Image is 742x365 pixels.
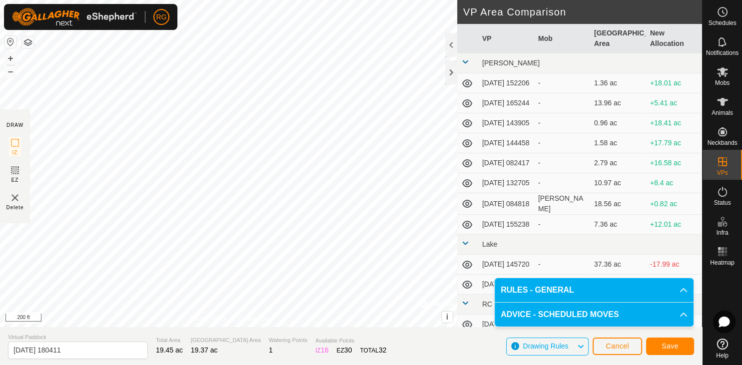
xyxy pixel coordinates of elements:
[191,336,261,345] span: [GEOGRAPHIC_DATA] Area
[710,260,735,266] span: Heatmap
[646,153,702,173] td: +16.58 ac
[156,346,183,354] span: 19.45 ac
[4,36,16,48] button: Reset Map
[590,173,646,193] td: 10.97 ac
[12,8,137,26] img: Gallagher Logo
[590,113,646,133] td: 0.96 ac
[4,65,16,77] button: –
[590,275,646,295] td: 8.35 ac
[156,336,183,345] span: Total Area
[590,255,646,275] td: 37.36 ac
[646,173,702,193] td: +8.4 ac
[590,73,646,93] td: 1.36 ac
[538,193,586,214] div: [PERSON_NAME]
[646,275,702,295] td: +11.02 ac
[590,153,646,173] td: 2.79 ac
[646,338,694,355] button: Save
[707,140,737,146] span: Neckbands
[538,138,586,148] div: -
[646,24,702,53] th: New Allocation
[715,80,730,86] span: Mobs
[6,121,23,129] div: DRAW
[708,20,736,26] span: Schedules
[538,259,586,270] div: -
[478,73,534,93] td: [DATE] 152206
[321,346,329,354] span: 16
[590,133,646,153] td: 1.58 ac
[344,346,352,354] span: 30
[662,342,679,350] span: Save
[646,73,702,93] td: +18.01 ac
[478,173,534,193] td: [DATE] 132705
[189,314,226,323] a: Privacy Policy
[11,176,19,184] span: EZ
[9,192,21,204] img: VP
[446,313,448,321] span: i
[482,240,497,248] span: Lake
[269,346,273,354] span: 1
[478,215,534,235] td: [DATE] 155238
[501,284,574,296] span: RULES - GENERAL
[716,230,728,236] span: Infra
[8,333,148,342] span: Virtual Paddock
[717,170,728,176] span: VPs
[590,93,646,113] td: 13.96 ac
[360,345,386,356] div: TOTAL
[593,338,642,355] button: Cancel
[478,275,534,295] td: [DATE] 150653
[646,215,702,235] td: +12.01 ac
[482,300,492,308] span: RC
[646,255,702,275] td: -17.99 ac
[716,353,729,359] span: Help
[538,158,586,168] div: -
[191,346,218,354] span: 19.37 ac
[538,78,586,88] div: -
[501,309,619,321] span: ADVICE - SCHEDULED MOVES
[646,113,702,133] td: +18.41 ac
[538,118,586,128] div: -
[478,193,534,215] td: [DATE] 084818
[6,204,24,211] span: Delete
[590,215,646,235] td: 7.36 ac
[478,93,534,113] td: [DATE] 165244
[336,345,352,356] div: EZ
[315,337,386,345] span: Available Points
[478,315,534,335] td: [DATE] 133007
[712,110,733,116] span: Animals
[478,113,534,133] td: [DATE] 143905
[442,312,453,323] button: i
[269,336,307,345] span: Watering Points
[538,219,586,230] div: -
[156,12,167,22] span: RG
[646,133,702,153] td: +17.79 ac
[315,345,328,356] div: IZ
[646,93,702,113] td: +5.41 ac
[12,149,18,156] span: IZ
[482,59,540,67] span: [PERSON_NAME]
[703,335,742,363] a: Help
[606,342,629,350] span: Cancel
[463,6,702,18] h2: VP Area Comparison
[22,36,34,48] button: Map Layers
[523,342,568,350] span: Drawing Rules
[534,24,590,53] th: Mob
[495,278,694,302] p-accordion-header: RULES - GENERAL
[379,346,387,354] span: 32
[590,24,646,53] th: [GEOGRAPHIC_DATA] Area
[714,200,731,206] span: Status
[478,24,534,53] th: VP
[238,314,268,323] a: Contact Us
[478,133,534,153] td: [DATE] 144458
[478,153,534,173] td: [DATE] 082417
[538,178,586,188] div: -
[538,98,586,108] div: -
[590,193,646,215] td: 18.56 ac
[478,255,534,275] td: [DATE] 145720
[646,193,702,215] td: +0.82 ac
[495,303,694,327] p-accordion-header: ADVICE - SCHEDULED MOVES
[4,52,16,64] button: +
[706,50,739,56] span: Notifications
